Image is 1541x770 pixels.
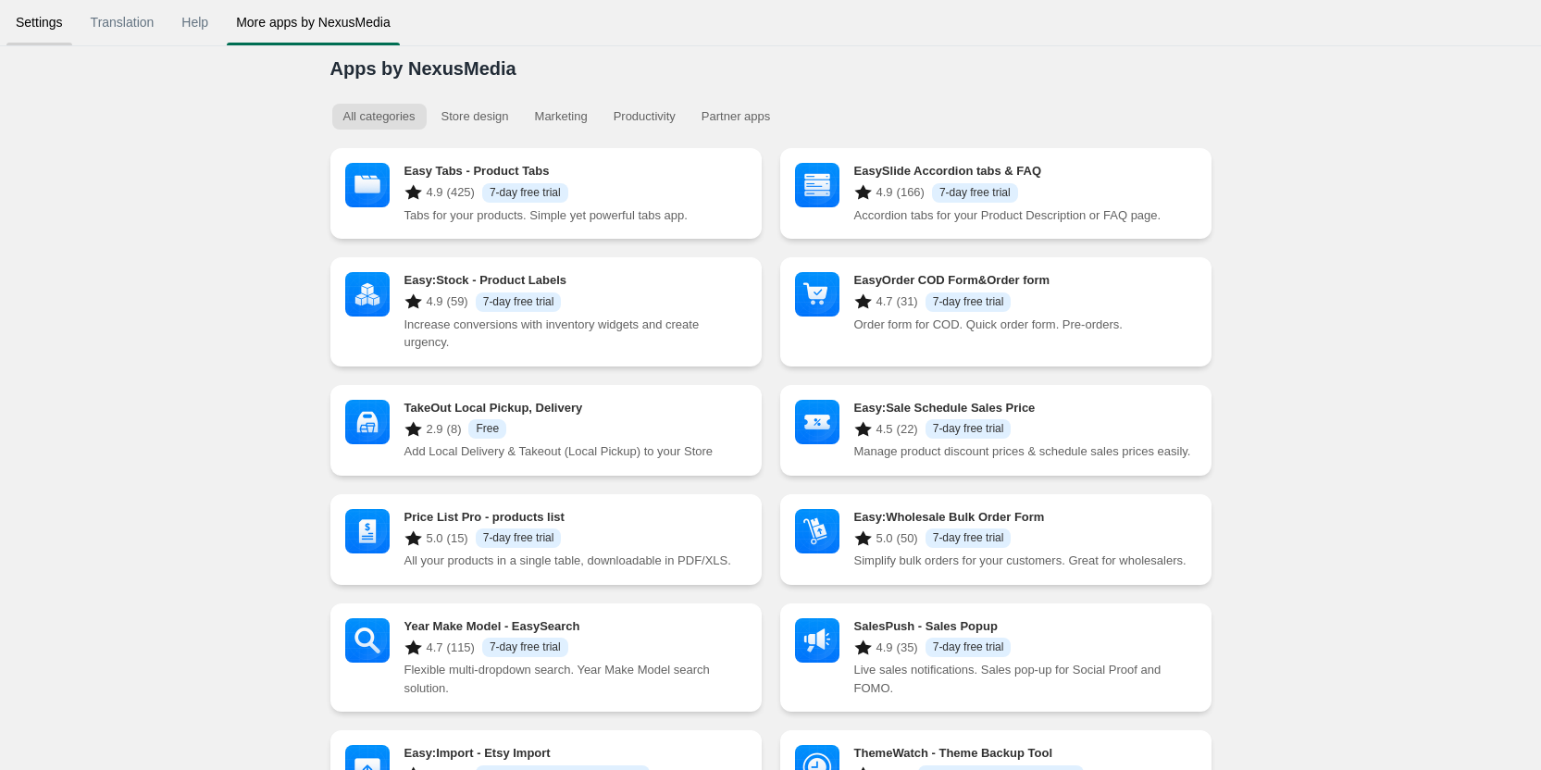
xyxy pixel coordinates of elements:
img: CLnIx7KK_v0CEAE=_96x96.png [795,163,839,207]
p: Tabs for your products. Simple yet powerful tabs app. [404,206,747,225]
span: 4.7 [427,640,443,655]
a: EasySlide Accordion tabs & FAQ 4.9 (166) 7-day free trial Accordion tabs for your Product Descrip... [780,148,1212,239]
a: Help [172,6,217,39]
a: Translation [81,6,164,39]
a: Easy Tabs ‑ Product Tabs 4.9 (425) 7-day free trial Tabs for your products. Simple yet powerful t... [330,148,762,239]
a: Easy:Wholesale Bulk Order Form 5.0 (50) 7-day free trial Simplify bulk orders for your customers.... [780,494,1212,585]
a: SalesPush ‑ Sales Popup 4.9 (35) 7-day free trial Live sales notifications. Sales pop-up for Soci... [780,603,1212,713]
h3: Year Make Model ‑ EasySearch [404,618,747,634]
span: 7-day free trial [476,292,562,312]
p: Simplify bulk orders for your customers. Great for wholesalers. [854,552,1197,570]
span: 7-day free trial [926,292,1012,312]
span: (8) [447,422,462,437]
span: 7-day free trial [926,528,1012,548]
img: CIDXtKub_v0CEAE=_96x96.png [795,509,839,553]
span: Partner apps [690,104,781,130]
span: 4.9 [427,185,443,200]
a: Easy:Stock ‑ Product Labels 4.9 (59) 7-day free trial Increase conversions with inventory widgets... [330,257,762,366]
p: Manage product discount prices & schedule sales prices easily. [854,442,1197,461]
a: TakeOut Local Pickup, Delivery 2.9 (8) Free Add Local Delivery & Takeout (Local Pickup) to your S... [330,385,762,476]
h3: EasyOrder COD Form&Order form [854,272,1197,288]
img: CLjM7sqc_v0CEAE=_96x96.png [345,618,390,663]
span: 7-day free trial [932,183,1018,203]
p: Add Local Delivery & Takeout (Local Pickup) to your Store [404,442,747,461]
img: CNWhuOCb_v0CEAE=_96x96.png [795,618,839,663]
span: 7-day free trial [482,183,568,203]
span: (15) [447,531,468,546]
span: 5.0 [427,531,443,546]
h3: Easy:Sale Schedule Sales Price [854,400,1197,416]
span: (22) [897,422,918,437]
span: 4.9 [876,185,893,200]
img: CP7n9YSd_v0CEAE=_96x96.png [795,272,839,317]
span: Productivity [603,104,687,130]
span: 7-day free trial [926,638,1012,657]
p: All your products in a single table, downloadable in PDF/XLS. [404,552,747,570]
span: All categories [332,104,427,130]
a: Price List Pro ‑ products list 5.0 (15) 7-day free trial All your products in a single table, dow... [330,494,762,585]
p: Accordion tabs for your Product Description or FAQ page. [854,206,1197,225]
span: (59) [447,294,468,309]
a: More apps by NexusMedia [227,6,400,39]
span: (35) [897,640,918,655]
h3: TakeOut Local Pickup, Delivery [404,400,747,416]
h3: Easy:Stock ‑ Product Labels [404,272,747,288]
span: 4.9 [876,640,893,655]
h3: Easy:Import ‑ Etsy Import [404,745,747,761]
span: Store design [430,104,520,130]
span: 7-day free trial [476,528,562,548]
span: (166) [897,185,925,200]
h3: Price List Pro ‑ products list [404,509,747,525]
h3: EasySlide Accordion tabs & FAQ [854,163,1197,179]
a: Easy:Sale Schedule Sales Price 4.5 (22) 7-day free trial Manage product discount prices & schedul... [780,385,1212,476]
span: 5.0 [876,531,893,546]
img: CPzPsaea_v0CEAE=_96x96.png [345,400,390,444]
p: Increase conversions with inventory widgets and create urgency. [404,316,747,352]
span: (425) [447,185,475,200]
h3: Easy:Wholesale Bulk Order Form [854,509,1197,525]
img: CP7s4IKK_v0CEAE=_96x96.png [795,400,839,444]
span: (50) [897,531,918,546]
h1: Apps by Nexus [330,58,1212,80]
span: 4.7 [876,294,893,309]
img: CLSI1LSd_v0CEAE=_96x96.png [345,163,390,207]
img: COjYrNKa_v0CEAE=_96x96.png [345,509,390,553]
span: 7-day free trial [482,638,568,657]
a: Settings [6,6,72,39]
h3: Easy Tabs ‑ Product Tabs [404,163,747,179]
p: Live sales notifications. Sales pop-up for Social Proof and FOMO. [854,661,1197,697]
span: 7-day free trial [926,419,1012,439]
span: (31) [897,294,918,309]
p: Order form for COD. Quick order form. Pre-orders. [854,316,1197,334]
h3: ThemeWatch ‑ Theme Backup Tool [854,745,1197,761]
span: Free [468,419,506,439]
a: Year Make Model ‑ EasySearch 4.7 (115) 7-day free trial Flexible multi-dropdown search. Year Make... [330,603,762,713]
img: CMLyjYeb_v0CEAE=_96x96.png [345,272,390,317]
span: 4.5 [876,422,893,437]
h3: SalesPush ‑ Sales Popup [854,618,1197,634]
span: (115) [447,640,475,655]
a: EasyOrder COD Form&Order form 4.7 (31) 7-day free trial Order form for COD. Quick order form. Pre... [780,257,1212,366]
span: 4.9 [427,294,443,309]
p: Flexible multi-dropdown search. Year Make Model search solution. [404,661,747,697]
span: Marketing [524,104,599,130]
span: 2.9 [427,422,443,437]
b: Media [464,58,516,79]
